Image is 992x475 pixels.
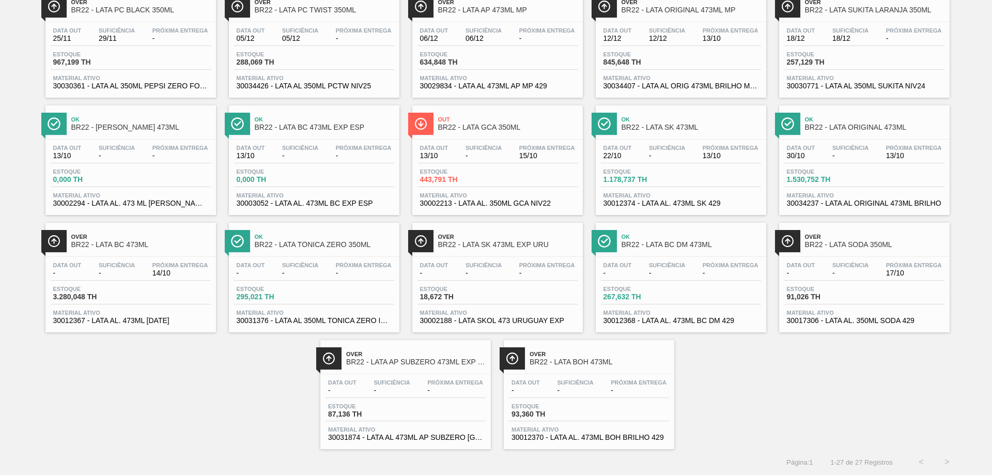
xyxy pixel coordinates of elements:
span: - [427,387,483,394]
img: Ícone [48,235,60,248]
span: Estoque [53,168,126,175]
span: BR22 - LATA GCA 350ML [438,124,578,131]
span: Estoque [603,286,676,292]
span: 93,360 TH [512,410,584,418]
a: ÍconeOverBR22 - LATA SODA 350MLData out-Suficiência-Próxima Entrega17/10Estoque91,026 THMaterial ... [771,215,955,332]
span: - [466,152,502,160]
span: - [603,269,632,277]
span: Suficiência [99,262,135,268]
span: 91,026 TH [787,293,859,301]
span: 30030361 - LATA AL 350ML PEPSI ZERO FOSCA NIV24 [53,82,208,90]
span: Estoque [328,403,400,409]
a: ÍconeOverBR22 - LATA BOH 473MLData out-Suficiência-Próxima Entrega-Estoque93,360 THMaterial ativo... [496,332,679,450]
span: Data out [420,262,448,268]
span: - [328,387,357,394]
img: Ícone [781,117,794,130]
span: Over [346,351,486,357]
span: Suficiência [466,262,502,268]
span: 30034407 - LATA AL ORIG 473ML BRILHO MULTIPACK [603,82,758,90]
span: Material ativo [603,75,758,81]
span: Próxima Entrega [703,262,758,268]
span: BR22 - LATA SK 473ML [622,124,761,131]
span: 12/12 [649,35,685,42]
span: 30030771 - LATA AL 350ML SUKITA NIV24 [787,82,942,90]
span: Over [805,234,944,240]
span: Próxima Entrega [152,145,208,151]
span: - [557,387,593,394]
span: Material ativo [787,310,942,316]
span: Próxima Entrega [152,262,208,268]
span: Próxima Entrega [152,27,208,34]
span: - [374,387,410,394]
span: Estoque [420,286,492,292]
span: Estoque [237,51,309,57]
span: Material ativo [420,75,575,81]
span: 13/10 [420,152,448,160]
span: Data out [603,145,632,151]
span: Out [438,116,578,122]
span: BR22 - LATA BC 473ML [71,241,211,249]
span: Estoque [53,286,126,292]
span: 12/12 [603,35,632,42]
span: 30031874 - LATA AL 473ML AP SUBZERO URUGUAI [328,434,483,441]
span: 29/11 [99,35,135,42]
span: 30031376 - LATA AL 350ML TONICA ZERO IN211 [237,317,392,325]
span: 30003052 - LATA AL. 473ML BC EXP ESP [237,200,392,207]
span: Suficiência [649,145,685,151]
span: Próxima Entrega [336,262,392,268]
span: 18/12 [832,35,869,42]
span: Data out [787,27,815,34]
span: Próxima Entrega [427,379,483,386]
span: BR22 - LATA BC 473ML EXP ESP [255,124,394,131]
img: Ícone [506,352,519,365]
img: Ícone [322,352,335,365]
span: - [152,35,208,42]
span: Estoque [787,286,859,292]
span: 30012367 - LATA AL. 473ML BC 429 [53,317,208,325]
span: Suficiência [282,27,318,34]
span: 257,129 TH [787,58,859,66]
button: > [934,449,960,475]
span: 30034237 - LATA AL ORIGINAL 473ML BRILHO [787,200,942,207]
span: Próxima Entrega [519,262,575,268]
span: - [282,269,318,277]
span: BR22 - LATA TÔNICA ZERO 350ML [255,241,394,249]
span: 05/12 [237,35,265,42]
span: 845,648 TH [603,58,676,66]
span: Próxima Entrega [336,27,392,34]
span: Data out [53,27,82,34]
span: 22/10 [603,152,632,160]
span: Material ativo [53,310,208,316]
span: - [282,152,318,160]
span: BR22 - LATA ORIGINAL 473ML [805,124,944,131]
a: ÍconeOkBR22 - [PERSON_NAME] 473MLData out13/10Suficiência-Próxima Entrega-Estoque0,000 THMaterial... [38,98,221,215]
span: 30029834 - LATA AL 473ML AP MP 429 [420,82,575,90]
span: Data out [420,27,448,34]
img: Ícone [598,235,611,248]
span: 30012374 - LATA AL. 473ML SK 429 [603,200,758,207]
span: Material ativo [237,192,392,198]
span: Material ativo [603,310,758,316]
span: Suficiência [99,145,135,151]
a: ÍconeOutBR22 - LATA GCA 350MLData out13/10Suficiência-Próxima Entrega15/10Estoque443,791 THMateri... [405,98,588,215]
span: Estoque [603,51,676,57]
span: - [99,152,135,160]
span: 13/10 [237,152,265,160]
span: 06/12 [466,35,502,42]
span: Suficiência [557,379,593,386]
span: 18,672 TH [420,293,492,301]
span: 967,199 TH [53,58,126,66]
span: 30002294 - LATA AL. 473 ML LISA [53,200,208,207]
span: 06/12 [420,35,448,42]
span: BR22 - LATA BC DM 473ML [622,241,761,249]
span: 30002213 - LATA AL. 350ML GCA NIV22 [420,200,575,207]
a: ÍconeOkBR22 - LATA SK 473MLData out22/10Suficiência-Próxima Entrega13/10Estoque1.178,737 THMateri... [588,98,771,215]
span: 05/12 [282,35,318,42]
span: 30/10 [787,152,815,160]
span: - [53,269,82,277]
img: Ícone [231,117,244,130]
span: 17/10 [886,269,942,277]
span: Ok [255,116,394,122]
span: Material ativo [237,75,392,81]
span: Data out [237,27,265,34]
